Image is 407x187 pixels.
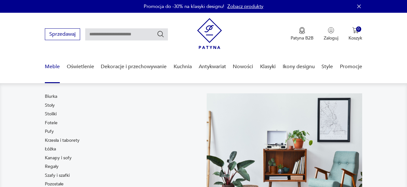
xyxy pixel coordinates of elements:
p: Promocja do -30% na klasyki designu! [144,3,224,10]
a: Nowości [233,54,253,79]
a: Oświetlenie [67,54,94,79]
img: Ikonka użytkownika [328,27,334,33]
div: 0 [356,26,362,32]
button: Zaloguj [324,27,338,41]
button: 0Koszyk [348,27,362,41]
a: Regały [45,163,59,170]
img: Ikona koszyka [352,27,359,33]
p: Patyna B2B [291,35,314,41]
a: Stoły [45,102,55,109]
a: Ikony designu [283,54,315,79]
a: Zobacz produkty [227,3,263,10]
a: Meble [45,54,60,79]
button: Patyna B2B [291,27,314,41]
a: Sprzedawaj [45,32,80,37]
a: Szafy i szafki [45,172,70,179]
p: Koszyk [348,35,362,41]
button: Szukaj [157,30,164,38]
a: Biurka [45,93,57,100]
a: Klasyki [260,54,276,79]
a: Dekoracje i przechowywanie [101,54,167,79]
a: Kanapy i sofy [45,155,72,161]
a: Antykwariat [199,54,226,79]
a: Promocje [340,54,362,79]
img: Patyna - sklep z meblami i dekoracjami vintage [197,18,222,49]
a: Krzesła i taborety [45,137,79,144]
p: Zaloguj [324,35,338,41]
a: Łóżka [45,146,56,152]
a: Kuchnia [174,54,192,79]
a: Style [321,54,333,79]
a: Fotele [45,120,58,126]
a: Stoliki [45,111,57,117]
img: Ikona medalu [299,27,305,34]
a: Ikona medaluPatyna B2B [291,27,314,41]
button: Sprzedawaj [45,28,80,40]
a: Pufy [45,128,54,135]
